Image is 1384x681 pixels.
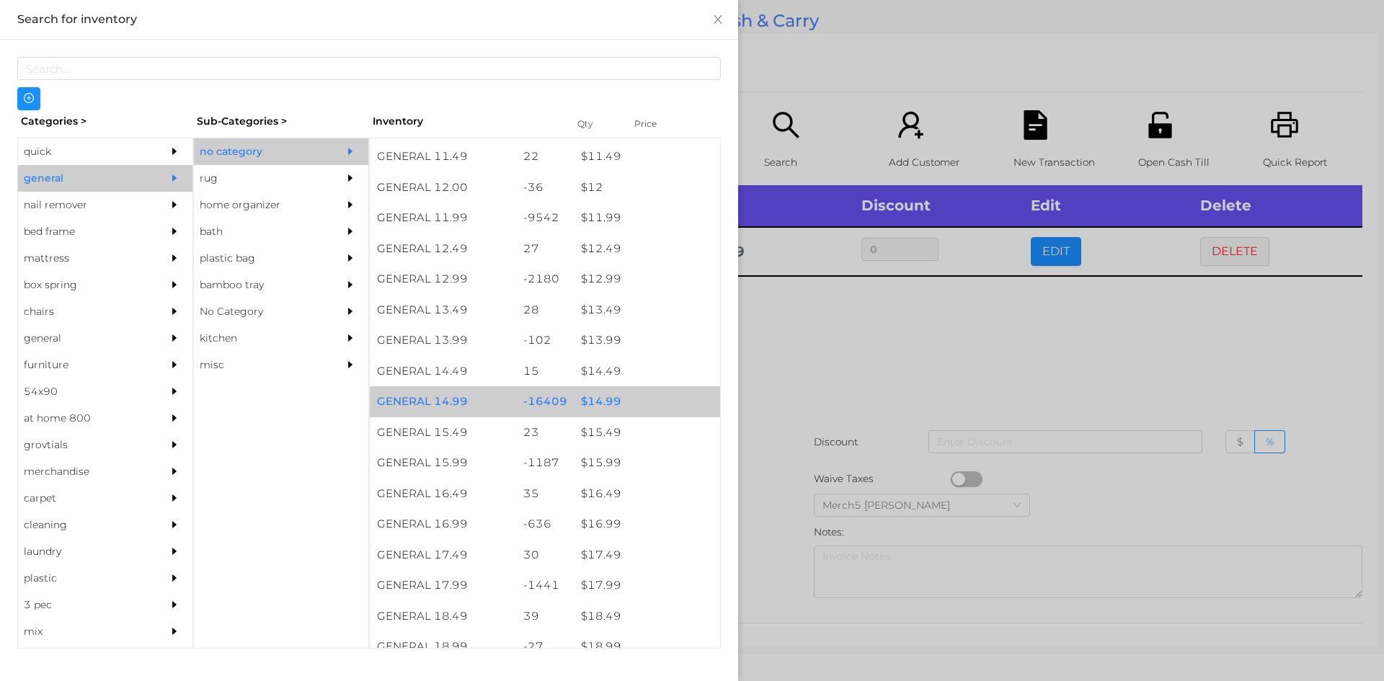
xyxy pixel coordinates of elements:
div: $ 13.99 [574,325,720,356]
div: GENERAL 17.49 [370,540,516,571]
div: kitchen [194,325,325,352]
div: bed frame [18,218,149,245]
div: 22 [516,141,575,172]
div: $ 11.99 [574,202,720,233]
div: furniture [18,352,149,378]
div: nail remover [18,192,149,218]
div: GENERAL 12.99 [370,264,516,295]
i: icon: caret-right [345,200,355,210]
div: Inventory [373,114,559,129]
i: icon: caret-right [169,546,179,556]
div: 30 [516,540,575,571]
div: chairs [18,298,149,325]
div: $ 18.99 [574,631,720,662]
div: Price [631,114,688,134]
div: 54x90 [18,378,149,405]
button: icon: plus-circle [17,87,40,110]
i: icon: close [712,14,724,25]
div: GENERAL 18.49 [370,601,516,632]
div: $ 13.49 [574,295,720,326]
div: mix [18,618,149,645]
div: -16409 [516,386,575,417]
i: icon: caret-right [169,413,179,423]
div: 23 [516,417,575,448]
div: GENERAL 12.49 [370,233,516,264]
div: 39 [516,601,575,632]
div: $ 18.49 [574,601,720,632]
div: GENERAL 16.99 [370,509,516,540]
div: GENERAL 11.49 [370,141,516,172]
div: mattress [18,245,149,272]
div: GENERAL 15.49 [370,417,516,448]
i: icon: caret-right [169,520,179,530]
div: at home 800 [18,405,149,432]
div: -2180 [516,264,575,295]
i: icon: caret-right [169,173,179,183]
div: GENERAL 14.49 [370,356,516,387]
div: laundry [18,538,149,565]
i: icon: caret-right [169,466,179,476]
i: icon: caret-right [169,440,179,450]
div: home organizer [194,192,325,218]
div: $ 15.49 [574,417,720,448]
div: GENERAL 17.99 [370,570,516,601]
i: icon: caret-right [345,360,355,370]
div: grovtials [18,432,149,458]
div: 28 [516,295,575,326]
div: -636 [516,509,575,540]
div: bamboo tray [194,272,325,298]
div: $ 12.49 [574,233,720,264]
i: icon: caret-right [169,146,179,156]
i: icon: caret-right [169,626,179,636]
div: $ 15.99 [574,448,720,479]
div: Search for inventory [17,12,721,27]
div: 35 [516,479,575,509]
div: 27 [516,233,575,264]
div: -102 [516,325,575,356]
div: Categories > [17,110,193,133]
div: $ 14.49 [574,356,720,387]
div: quick [18,138,149,165]
div: 15 [516,356,575,387]
i: icon: caret-right [345,253,355,263]
div: GENERAL 15.99 [370,448,516,479]
div: $ 16.49 [574,479,720,509]
div: rug [194,165,325,192]
div: Qty [574,114,617,134]
div: general [18,165,149,192]
div: cleaning [18,512,149,538]
i: icon: caret-right [169,280,179,290]
div: bath [194,218,325,245]
div: $ 12.99 [574,264,720,295]
i: icon: caret-right [169,600,179,610]
i: icon: caret-right [345,173,355,183]
div: -1187 [516,448,575,479]
div: $ 17.49 [574,540,720,571]
i: icon: caret-right [169,306,179,316]
i: icon: caret-right [169,360,179,370]
i: icon: caret-right [169,253,179,263]
div: appliances [18,645,149,672]
div: GENERAL 16.49 [370,479,516,509]
div: box spring [18,272,149,298]
div: $ 11.49 [574,141,720,172]
div: GENERAL 14.99 [370,386,516,417]
div: no category [194,138,325,165]
i: icon: caret-right [169,333,179,343]
i: icon: caret-right [345,306,355,316]
i: icon: caret-right [169,200,179,210]
i: icon: caret-right [345,280,355,290]
div: plastic [18,565,149,592]
div: -1441 [516,570,575,601]
div: Sub-Categories > [193,110,369,133]
div: $ 16.99 [574,509,720,540]
i: icon: caret-right [169,493,179,503]
div: plastic bag [194,245,325,272]
i: icon: caret-right [169,386,179,396]
input: Search... [17,57,721,80]
div: -27 [516,631,575,662]
div: general [18,325,149,352]
div: -9542 [516,202,575,233]
div: carpet [18,485,149,512]
i: icon: caret-right [169,573,179,583]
